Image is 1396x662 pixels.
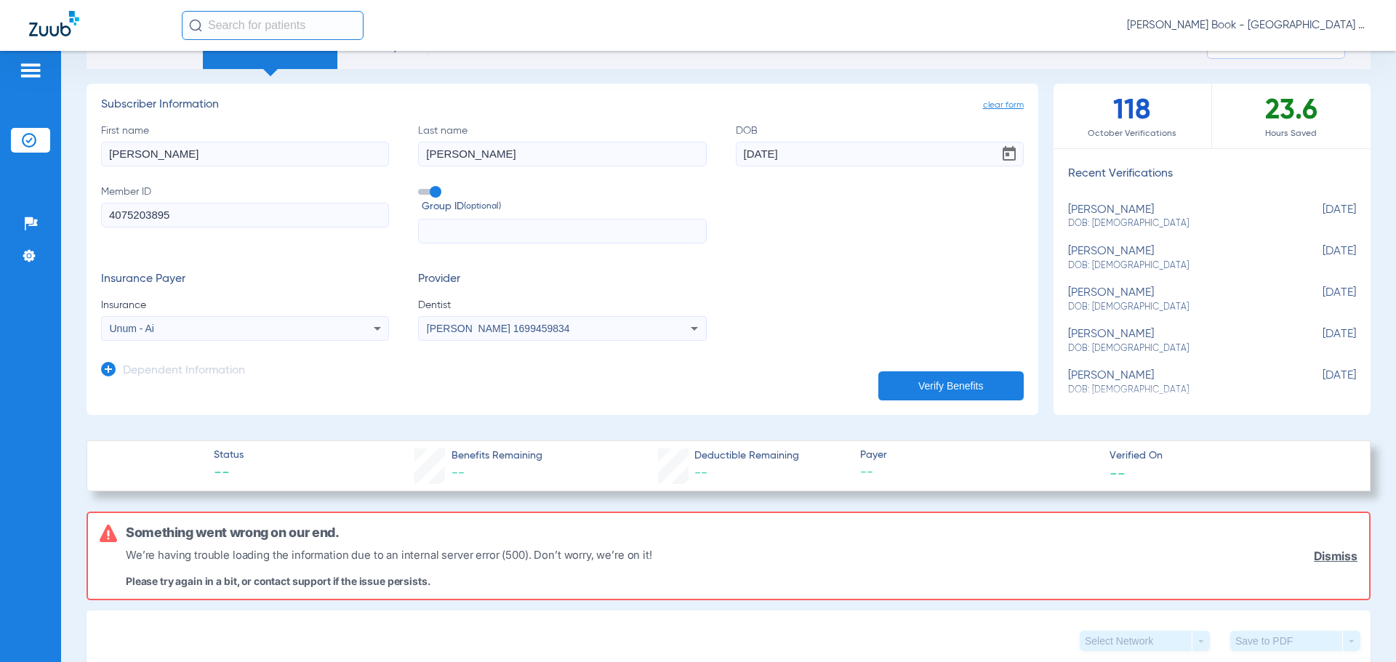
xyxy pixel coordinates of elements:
[418,298,706,312] span: Dentist
[101,273,389,287] h3: Insurance Payer
[189,19,202,32] img: Search Icon
[694,467,707,480] span: --
[101,124,389,166] label: First name
[126,575,652,587] p: Please try again in a bit, or contact support if the issue persists.
[101,298,389,312] span: Insurance
[694,448,799,464] span: Deductible Remaining
[418,273,706,287] h3: Provider
[1068,217,1283,230] span: DOB: [DEMOGRAPHIC_DATA]
[1054,84,1212,148] div: 118
[126,525,339,541] h6: Something went wrong on our end.
[1068,259,1283,273] span: DOB: [DEMOGRAPHIC_DATA]
[1314,549,1357,563] a: Dismiss
[1283,203,1356,230] span: [DATE]
[123,364,245,379] h3: Dependent Information
[101,142,389,166] input: First name
[878,371,1024,400] button: Verify Benefits
[1110,465,1126,480] span: --
[418,124,706,166] label: Last name
[1054,126,1211,141] span: October Verifications
[1212,126,1371,141] span: Hours Saved
[1068,286,1283,313] div: [PERSON_NAME]
[1068,342,1283,355] span: DOB: [DEMOGRAPHIC_DATA]
[1068,245,1283,272] div: [PERSON_NAME]
[1068,369,1283,396] div: [PERSON_NAME]
[1068,203,1283,230] div: [PERSON_NAME]
[1110,448,1347,464] span: Verified On
[182,11,364,40] input: Search for patients
[214,464,244,484] span: --
[1068,301,1283,314] span: DOB: [DEMOGRAPHIC_DATA]
[418,142,706,166] input: Last name
[1283,369,1356,396] span: [DATE]
[452,467,465,480] span: --
[110,323,154,334] span: Unum - Ai
[1212,84,1371,148] div: 23.6
[29,11,79,36] img: Zuub Logo
[1068,384,1283,397] span: DOB: [DEMOGRAPHIC_DATA]
[101,185,389,244] label: Member ID
[1283,245,1356,272] span: [DATE]
[736,142,1024,166] input: DOBOpen calendar
[101,98,1024,113] h3: Subscriber Information
[1054,167,1371,182] h3: Recent Verifications
[100,525,117,542] img: error-icon
[995,140,1024,169] button: Open calendar
[736,124,1024,166] label: DOB
[860,464,1097,482] span: --
[101,203,389,227] input: Member ID
[427,323,570,334] span: [PERSON_NAME] 1699459834
[214,448,244,463] span: Status
[860,448,1097,463] span: Payer
[1068,328,1283,355] div: [PERSON_NAME]
[126,546,652,563] p: We’re having trouble loading the information due to an internal server error (500). Don’t worry, ...
[422,199,706,214] span: Group ID
[1283,286,1356,313] span: [DATE]
[19,62,42,79] img: hamburger-icon
[1283,328,1356,355] span: [DATE]
[983,98,1024,113] span: clear form
[464,199,501,214] small: (optional)
[452,448,542,464] span: Benefits Remaining
[1127,18,1367,33] span: [PERSON_NAME] Book - [GEOGRAPHIC_DATA] Dental Care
